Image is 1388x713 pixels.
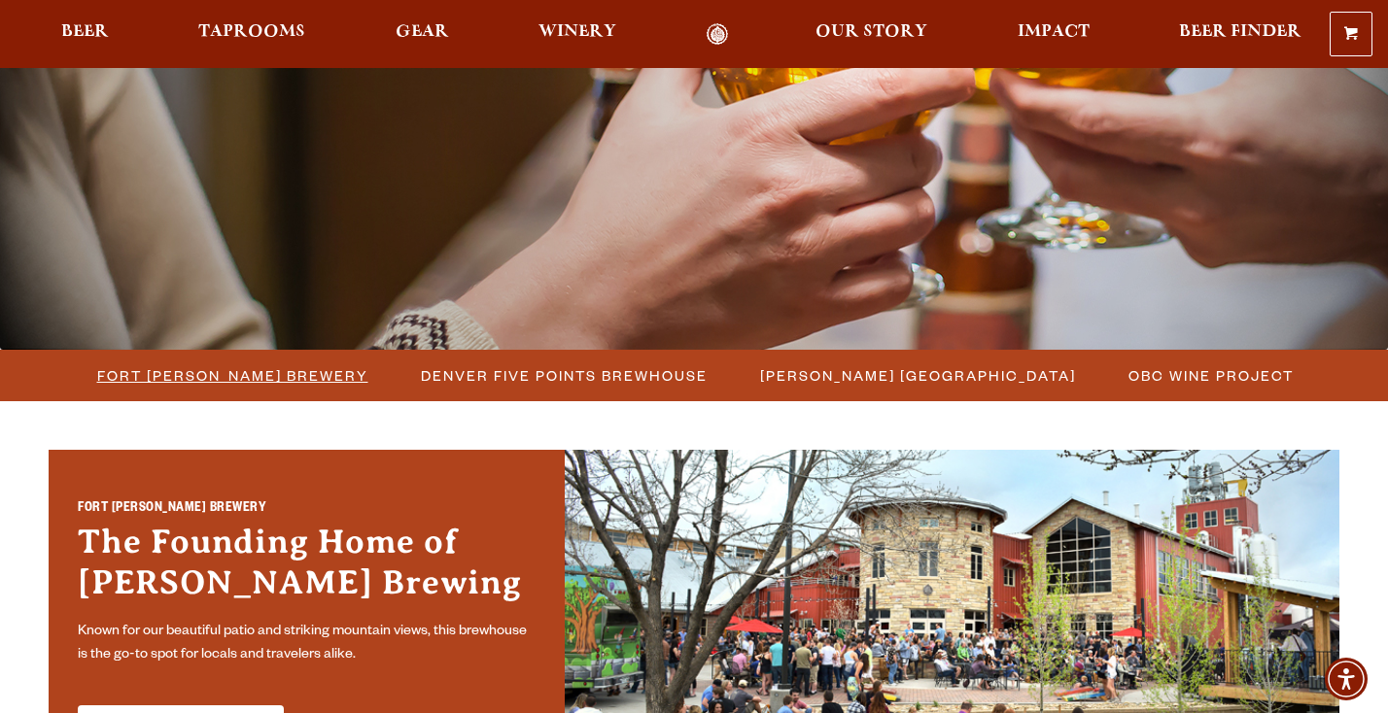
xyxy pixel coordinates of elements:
span: [PERSON_NAME] [GEOGRAPHIC_DATA] [760,361,1076,390]
p: Known for our beautiful patio and striking mountain views, this brewhouse is the go-to spot for l... [78,621,536,667]
a: Odell Home [681,23,754,46]
a: OBC Wine Project [1117,361,1303,390]
span: Fort [PERSON_NAME] Brewery [97,361,368,390]
div: Accessibility Menu [1325,658,1368,700]
span: Gear [396,24,449,40]
a: [PERSON_NAME] [GEOGRAPHIC_DATA] [748,361,1086,390]
span: Winery [538,24,616,40]
a: Winery [526,23,629,46]
a: Impact [1005,23,1102,46]
h2: Fort [PERSON_NAME] Brewery [78,499,536,522]
a: Taprooms [186,23,318,46]
a: Denver Five Points Brewhouse [409,361,717,390]
a: Beer [49,23,121,46]
a: Gear [383,23,462,46]
a: Our Story [803,23,940,46]
span: OBC Wine Project [1128,361,1294,390]
h3: The Founding Home of [PERSON_NAME] Brewing [78,522,536,613]
span: Our Story [815,24,927,40]
span: Taprooms [198,24,305,40]
a: Beer Finder [1166,23,1314,46]
span: Beer [61,24,109,40]
span: Impact [1018,24,1090,40]
a: Fort [PERSON_NAME] Brewery [86,361,378,390]
span: Denver Five Points Brewhouse [421,361,708,390]
span: Beer Finder [1179,24,1301,40]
